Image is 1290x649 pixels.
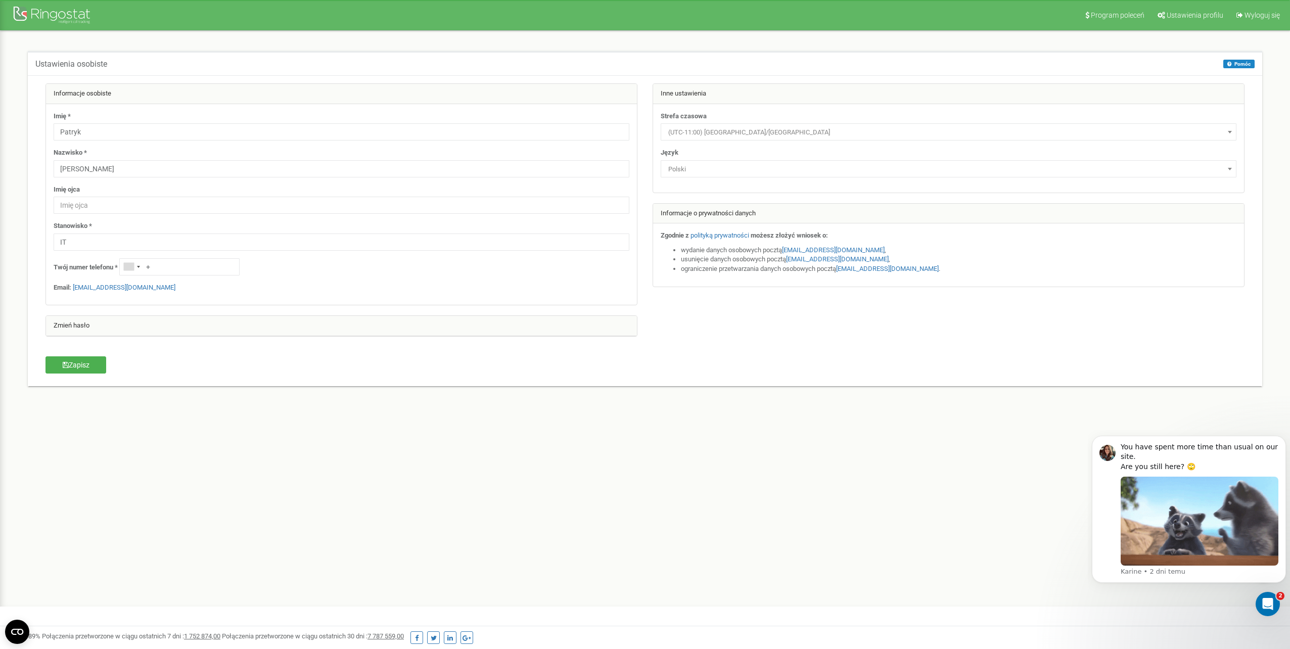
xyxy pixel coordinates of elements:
[836,265,939,272] a: [EMAIL_ADDRESS][DOMAIN_NAME]
[35,60,107,69] h5: Ustawienia osobiste
[1223,60,1255,68] button: Pomóc
[786,255,889,263] a: [EMAIL_ADDRESS][DOMAIN_NAME]
[1091,11,1144,19] span: Program poleceń
[54,221,92,231] label: Stanowisko *
[661,112,707,121] label: Strefa czasowa
[54,284,71,291] strong: Email:
[681,255,1236,264] li: usunięcie danych osobowych pocztą ,
[661,231,689,239] strong: Zgodnie z
[54,234,629,251] input: Stanowisko
[661,123,1236,141] span: (UTC-11:00) Pacific/Midway
[1167,11,1223,19] span: Ustawienia profilu
[54,123,629,141] input: Imię
[1245,11,1280,19] span: Wyloguj się
[54,148,87,158] label: Nazwisko *
[653,204,1244,224] div: Informacje o prywatności danych
[690,231,749,239] a: polityką prywatności
[54,263,118,272] label: Twój numer telefonu *
[664,125,1233,140] span: (UTC-11:00) Pacific/Midway
[782,246,885,254] a: [EMAIL_ADDRESS][DOMAIN_NAME]
[45,356,106,374] button: Zapisz
[681,264,1236,274] li: ograniczenie przetwarzania danych osobowych pocztą .
[54,185,80,195] label: Imię ojca
[661,148,678,158] label: Język
[46,316,637,336] div: Zmień hasło
[1256,592,1280,616] iframe: Intercom live chat
[119,258,240,275] input: +1-800-555-55-55
[73,284,175,291] a: [EMAIL_ADDRESS][DOMAIN_NAME]
[664,162,1233,176] span: Polski
[653,84,1244,104] div: Inne ustawienia
[5,620,29,644] button: Open CMP widget
[661,160,1236,177] span: Polski
[1276,592,1284,600] span: 2
[54,197,629,214] input: Imię ojca
[46,84,637,104] div: Informacje osobiste
[1088,430,1290,622] iframe: Intercom notifications wiadomość
[681,246,1236,255] li: wydanie danych osobowych pocztą ,
[54,112,71,121] label: Imię *
[120,259,143,275] div: Telephone country code
[751,231,828,239] strong: możesz złożyć wniosek o:
[54,160,629,177] input: Nazwisko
